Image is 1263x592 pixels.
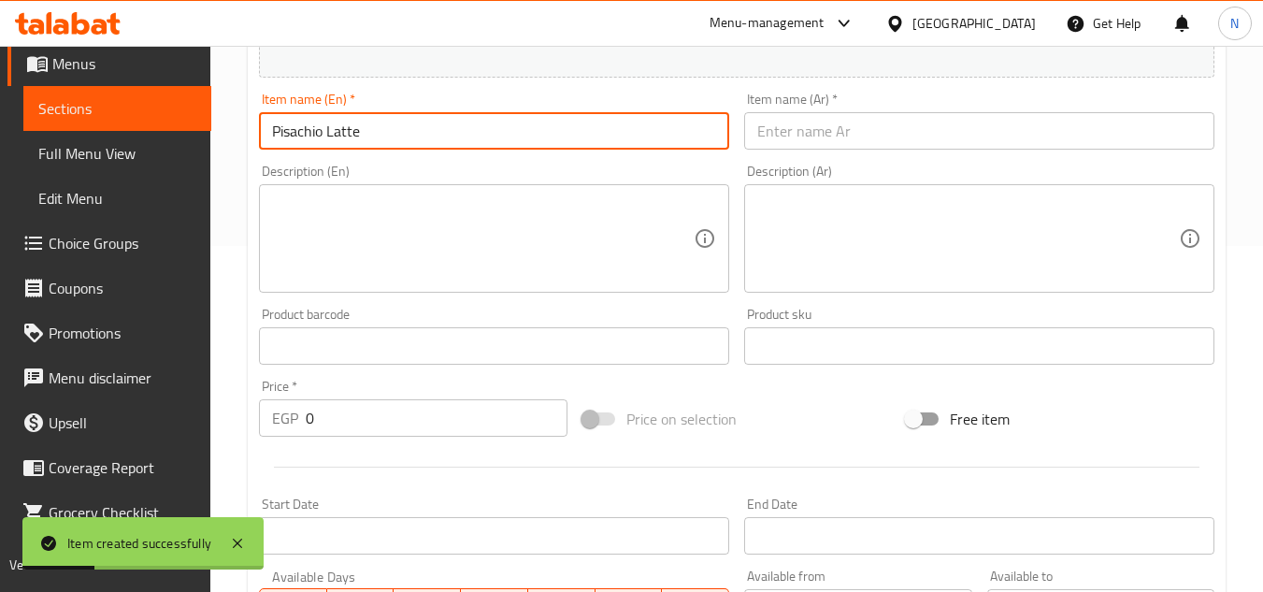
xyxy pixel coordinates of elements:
a: Full Menu View [23,131,211,176]
span: Free item [950,408,1010,430]
input: Please enter product barcode [259,327,729,365]
a: Sections [23,86,211,131]
div: Menu-management [710,12,825,35]
input: Enter name Ar [744,112,1214,150]
span: Coupons [49,277,196,299]
span: Price on selection [626,408,737,430]
p: EGP [272,407,298,429]
a: Coverage Report [7,445,211,490]
input: Enter name En [259,112,729,150]
a: Menus [7,41,211,86]
span: Promotions [49,322,196,344]
input: Please enter price [306,399,567,437]
a: Menu disclaimer [7,355,211,400]
a: Choice Groups [7,221,211,266]
input: Please enter product sku [744,327,1214,365]
span: Full Menu View [38,142,196,165]
a: Grocery Checklist [7,490,211,535]
a: Coupons [7,266,211,310]
div: Item created successfully [67,533,211,554]
span: Upsell [49,412,196,434]
a: Promotions [7,310,211,355]
span: Menus [52,52,196,75]
div: [GEOGRAPHIC_DATA] [912,13,1036,34]
span: Coverage Report [49,456,196,479]
span: Menu disclaimer [49,367,196,389]
span: Choice Groups [49,232,196,254]
a: Edit Menu [23,176,211,221]
span: Sections [38,97,196,120]
a: Upsell [7,400,211,445]
span: N [1230,13,1239,34]
span: Edit Menu [38,187,196,209]
span: Version: [9,553,55,577]
span: Grocery Checklist [49,501,196,524]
